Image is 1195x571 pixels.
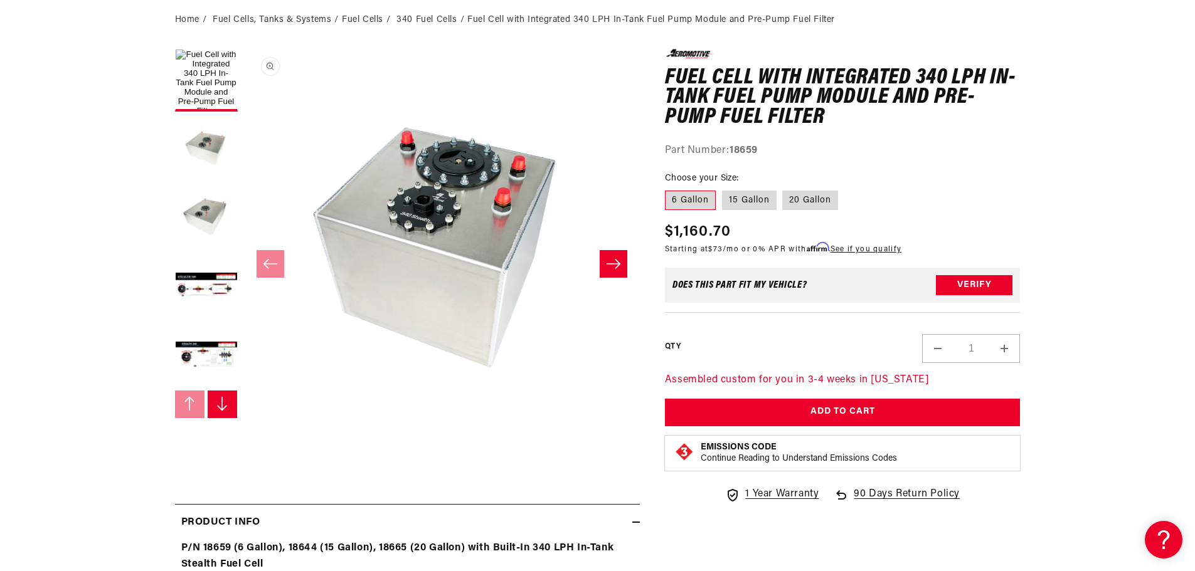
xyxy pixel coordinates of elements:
[257,250,284,278] button: Slide left
[701,442,897,464] button: Emissions CodeContinue Reading to Understand Emissions Codes
[175,187,238,249] button: Load image 3 in gallery view
[665,399,1021,427] button: Add to Cart
[674,442,694,462] img: Emissions code
[665,172,740,185] legend: Choose your Size:
[936,275,1012,295] button: Verify
[708,246,723,253] span: $73
[665,221,731,243] span: $1,160.70
[665,143,1021,159] div: Part Number:
[782,191,838,211] label: 20 Gallon
[175,505,640,541] summary: Product Info
[831,246,901,253] a: See if you qualify - Learn more about Affirm Financing (opens in modal)
[175,118,238,181] button: Load image 2 in gallery view
[342,13,394,27] li: Fuel Cells
[701,443,777,452] strong: Emissions Code
[745,486,819,503] span: 1 Year Warranty
[722,191,777,211] label: 15 Gallon
[701,453,897,464] p: Continue Reading to Understand Emissions Codes
[665,68,1021,128] h1: Fuel Cell with Integrated 340 LPH In-Tank Fuel Pump Module and Pre-Pump Fuel Filter
[834,486,960,515] a: 90 Days Return Policy
[665,342,681,352] label: QTY
[181,543,614,569] strong: P/N 18659 (6 Gallon), 18644 (15 Gallon), 18665 (20 Gallon) with Built-In 340 LPH In-Tank Stealth ...
[467,13,835,27] li: Fuel Cell with Integrated 340 LPH In-Tank Fuel Pump Module and Pre-Pump Fuel Filter
[175,256,238,318] button: Load image 4 in gallery view
[175,13,199,27] a: Home
[396,13,457,27] a: 340 Fuel Cells
[600,250,627,278] button: Slide right
[208,390,238,418] button: Slide right
[181,515,260,531] h2: Product Info
[854,486,960,515] span: 90 Days Return Policy
[665,191,716,211] label: 6 Gallon
[672,280,807,290] div: Does This part fit My vehicle?
[730,145,758,155] strong: 18659
[175,49,640,478] media-gallery: Gallery Viewer
[175,325,238,387] button: Load image 5 in gallery view
[665,372,1021,389] p: Assembled custom for you in 3-4 weeks in [US_STATE]
[213,13,342,27] li: Fuel Cells, Tanks & Systems
[725,486,819,503] a: 1 Year Warranty
[175,13,1021,27] nav: breadcrumbs
[175,390,205,418] button: Slide left
[807,243,829,252] span: Affirm
[665,243,901,255] p: Starting at /mo or 0% APR with .
[175,49,238,112] button: Load image 1 in gallery view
